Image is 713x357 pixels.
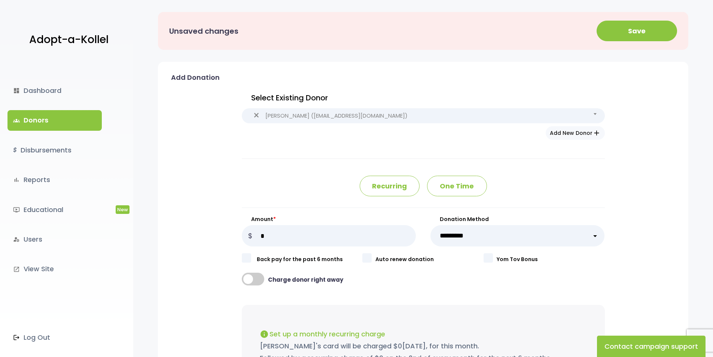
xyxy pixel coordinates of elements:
[260,340,587,352] p: [PERSON_NAME]'s card will be charged $ [DATE], for this month.
[13,236,20,243] i: manage_accounts
[7,327,102,348] a: Log Out
[260,327,587,340] p: Set up a monthly recurring charge
[497,255,605,263] label: Yom Tov Bonus
[242,91,605,105] p: Select Existing Donor
[398,341,402,351] span: 0
[7,81,102,101] a: dashboardDashboard
[25,22,109,58] a: Adopt-a-Kollel
[116,205,130,214] span: New
[242,108,605,119] span: Chaviva Sochet (chavivasochet@gnail.com)
[13,266,20,273] i: launch
[7,259,102,279] a: launchView Site
[430,215,605,223] label: Donation Method
[268,276,343,284] b: Charge donor right away
[427,176,487,196] p: One Time
[597,336,706,357] button: Contact campaign support
[375,255,484,263] label: Auto renew donation
[249,255,363,263] label: Back pay for the past 6 months
[7,110,102,130] a: groupsDonors
[546,126,605,140] button: Add New Donoradd
[592,129,601,137] span: add
[360,176,420,196] p: Recurring
[13,176,20,183] i: bar_chart
[242,215,416,223] label: Amount
[260,330,269,339] i: info
[7,170,102,190] a: bar_chartReports
[13,206,20,213] i: ondemand_video
[7,200,102,220] a: ondemand_videoEducationalNew
[13,145,17,156] i: $
[7,229,102,249] a: manage_accountsUsers
[251,111,262,121] span: Remove all items
[7,140,102,160] a: $Disbursements
[597,21,677,41] button: Save
[169,24,238,38] p: Unsaved changes
[242,225,259,246] p: $
[29,30,109,49] p: Adopt-a-Kollel
[13,87,20,94] i: dashboard
[171,72,220,84] p: Add Donation
[242,108,605,123] span: Chaviva Sochet (chavivasochet@gnail.com)
[13,117,20,124] span: groups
